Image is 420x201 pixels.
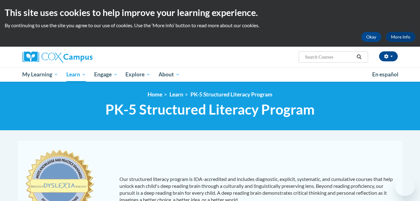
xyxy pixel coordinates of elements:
button: Search [354,53,364,61]
span: Engage [94,71,118,78]
a: Home [148,91,162,98]
a: Cox Campus [23,51,141,63]
a: My Learning [18,67,63,82]
p: By continuing to use the site you agree to our use of cookies. Use the ‘More info’ button to read... [5,22,415,29]
span: My Learning [22,71,58,78]
input: Search Courses [304,53,354,61]
span: En español [372,71,398,78]
div: Main menu [13,67,407,82]
a: Explore [121,67,154,82]
span: About [159,71,180,78]
iframe: Button to launch messaging window [395,176,415,196]
a: More Info [386,32,415,42]
a: Learn [62,67,90,82]
span: Learn [66,71,86,78]
img: Cox Campus [23,51,93,63]
a: PK-5 Structured Literacy Program [190,91,272,98]
h2: This site uses cookies to help improve your learning experience. [5,6,415,19]
a: Engage [90,67,122,82]
span: PK-5 Structured Literacy Program [105,101,315,118]
button: Okay [361,32,381,42]
span: Explore [125,71,150,78]
button: Account Settings [379,51,398,61]
a: Learn [170,91,183,98]
a: En español [368,68,402,81]
a: About [154,67,184,82]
